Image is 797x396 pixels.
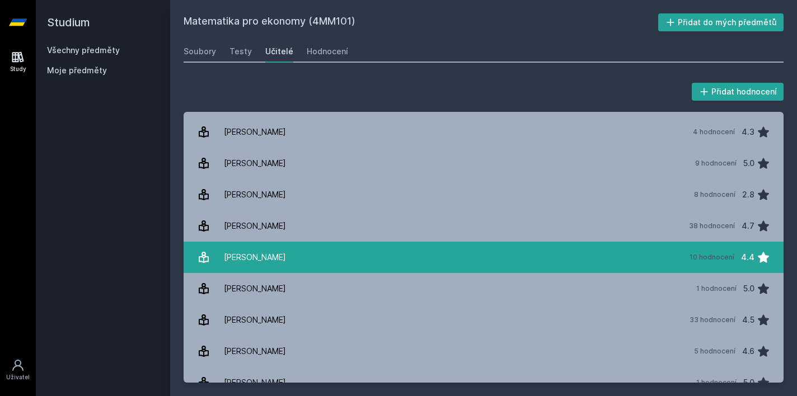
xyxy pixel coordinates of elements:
a: [PERSON_NAME] 5 hodnocení 4.6 [184,336,784,367]
a: Uživatel [2,353,34,387]
div: [PERSON_NAME] [224,371,286,394]
div: 4 hodnocení [693,128,735,136]
button: Přidat hodnocení [692,83,784,101]
button: Přidat do mých předmětů [658,13,784,31]
div: Study [10,65,26,73]
a: Soubory [184,40,216,63]
h2: Matematika pro ekonomy (4MM101) [184,13,658,31]
div: 4.5 [742,309,754,331]
div: 5.0 [743,371,754,394]
a: Všechny předměty [47,45,120,55]
div: Učitelé [265,46,293,57]
div: 1 hodnocení [696,284,737,293]
div: 9 hodnocení [695,159,737,168]
a: Učitelé [265,40,293,63]
div: 38 hodnocení [689,221,735,230]
a: [PERSON_NAME] 8 hodnocení 2.8 [184,179,784,210]
div: 5.0 [743,277,754,300]
div: 4.4 [741,246,754,268]
div: Hodnocení [307,46,348,57]
div: 4.6 [742,340,754,362]
div: 4.7 [742,215,754,237]
div: 4.3 [742,121,754,143]
div: [PERSON_NAME] [224,246,286,268]
div: 10 hodnocení [690,253,734,262]
a: [PERSON_NAME] 1 hodnocení 5.0 [184,273,784,304]
span: Moje předměty [47,65,107,76]
div: [PERSON_NAME] [224,152,286,175]
div: Testy [229,46,252,57]
div: [PERSON_NAME] [224,121,286,143]
div: [PERSON_NAME] [224,309,286,331]
a: [PERSON_NAME] 38 hodnocení 4.7 [184,210,784,242]
div: [PERSON_NAME] [224,277,286,300]
div: 5 hodnocení [694,347,735,356]
div: 8 hodnocení [694,190,735,199]
a: [PERSON_NAME] 9 hodnocení 5.0 [184,148,784,179]
div: Uživatel [6,373,30,381]
a: Hodnocení [307,40,348,63]
div: [PERSON_NAME] [224,183,286,206]
div: 33 hodnocení [690,315,735,324]
div: 2.8 [742,183,754,206]
a: [PERSON_NAME] 33 hodnocení 4.5 [184,304,784,336]
a: Testy [229,40,252,63]
div: Soubory [184,46,216,57]
div: [PERSON_NAME] [224,215,286,237]
div: [PERSON_NAME] [224,340,286,362]
a: [PERSON_NAME] 10 hodnocení 4.4 [184,242,784,273]
div: 5.0 [743,152,754,175]
div: 1 hodnocení [696,378,737,387]
a: Study [2,45,34,79]
a: [PERSON_NAME] 4 hodnocení 4.3 [184,116,784,148]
